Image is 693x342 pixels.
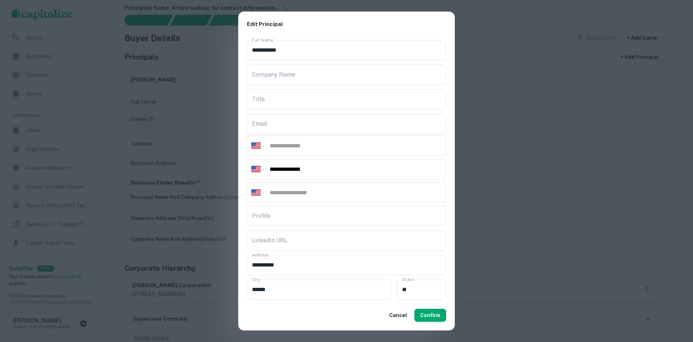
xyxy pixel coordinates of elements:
label: State [402,276,414,282]
label: Full Name [252,37,273,43]
label: Address [252,252,269,258]
h2: Edit Principal [238,12,455,37]
button: Cancel [386,309,410,322]
iframe: Chat Widget [657,284,693,319]
label: City [252,276,260,282]
button: Confirm [414,309,446,322]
